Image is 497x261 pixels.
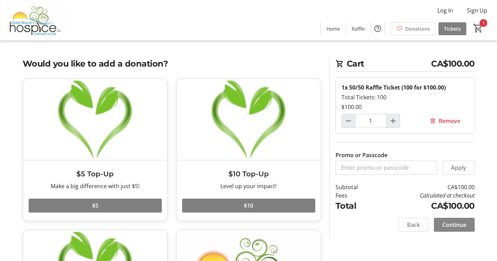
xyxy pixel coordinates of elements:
[461,5,493,16] button: Sign Up
[442,221,466,229] span: Continue
[336,183,376,191] td: Subtotal
[437,6,453,15] span: Log In
[23,79,167,160] img: $5 Top-Up
[376,191,474,200] td: Calculated at checkout
[472,22,484,34] button: Cart
[451,163,466,172] span: Apply
[439,117,460,125] span: Remove
[432,5,459,16] button: Log In
[336,151,387,159] label: Promo or Passcode
[336,161,437,175] input: Enter promo or passcode
[182,169,315,179] h3: $10 Top-Up
[391,22,436,35] a: Donations
[29,199,162,213] button: $5
[431,57,475,70] span: CA$100.00
[92,201,98,210] span: $5
[346,22,370,35] a: Raffle
[326,25,340,32] span: Home
[467,6,487,15] span: Sign Up
[336,191,376,200] td: Fees
[341,103,469,111] div: $100.00
[341,83,469,92] div: 1x 50/50 Raffle Ticket (100 for $100.00)
[399,218,428,232] button: Back
[371,22,385,36] button: Help
[182,199,315,213] button: $10
[444,25,461,32] span: Tickets
[342,114,355,128] button: Decrement by one
[182,182,315,190] div: Level up your impact!
[355,114,386,128] input: 50/50 Raffle Ticket (100 for $100.00) Quantity
[321,22,346,35] a: Home
[376,200,474,212] td: CA$100.00
[244,201,253,210] span: $10
[443,161,475,175] button: Apply
[23,57,321,70] h2: Would you like to add a donation?
[29,169,162,179] h3: $5 Top-Up
[405,25,430,32] span: Donations
[434,218,475,232] button: Continue
[386,114,400,128] button: Increment by one
[336,57,475,72] h2: Cart
[4,3,66,38] img: Grey Bruce Hospice's Logo
[407,221,420,229] span: Back
[29,182,162,190] div: Make a big difference with just $5!
[336,200,376,212] td: Total
[176,79,321,160] img: $10 Top-Up
[421,114,469,128] button: Remove
[341,93,469,101] div: Total Tickets: 100
[352,25,365,32] span: Raffle
[376,183,474,191] td: CA$100.00
[438,22,466,35] a: Tickets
